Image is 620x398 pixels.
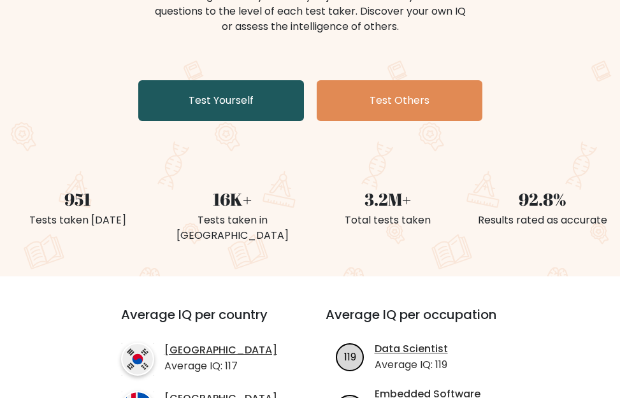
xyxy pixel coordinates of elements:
[375,343,448,356] a: Data Scientist
[138,80,304,121] a: Test Yourself
[473,187,612,213] div: 92.8%
[318,213,458,228] div: Total tests taken
[162,187,302,213] div: 16K+
[8,213,147,228] div: Tests taken [DATE]
[375,357,448,373] p: Average IQ: 119
[164,359,277,374] p: Average IQ: 117
[473,213,612,228] div: Results rated as accurate
[121,343,154,376] img: country
[164,344,277,357] a: [GEOGRAPHIC_DATA]
[8,187,147,213] div: 951
[326,307,515,338] h3: Average IQ per occupation
[162,213,302,243] div: Tests taken in [GEOGRAPHIC_DATA]
[121,307,280,338] h3: Average IQ per country
[318,187,458,213] div: 3.2M+
[317,80,482,121] a: Test Others
[344,350,356,364] text: 119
